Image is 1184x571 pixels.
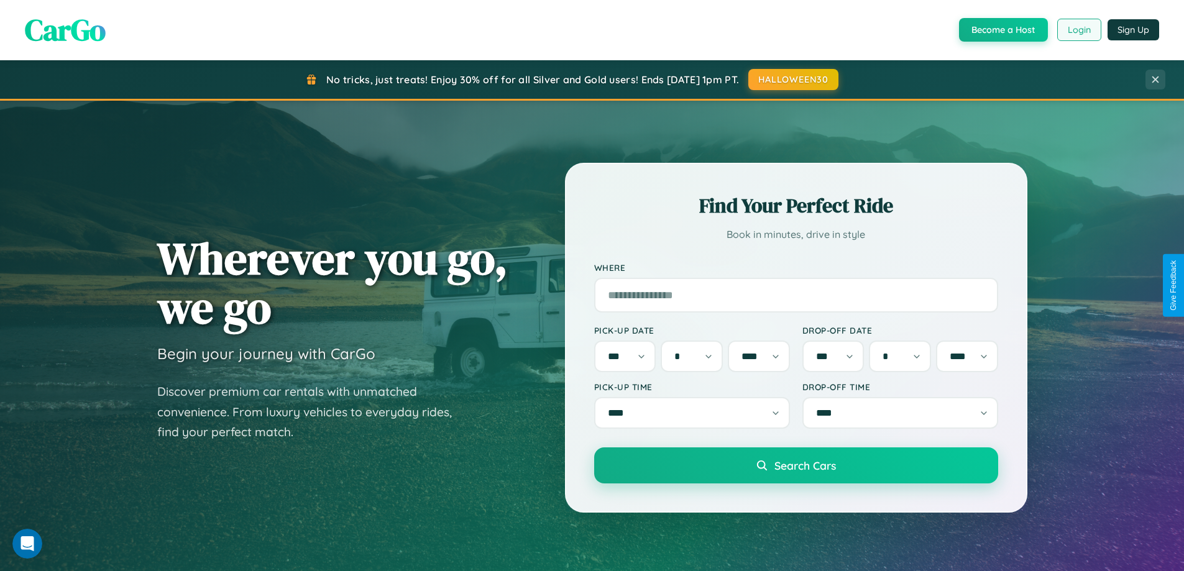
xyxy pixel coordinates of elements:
[1057,19,1101,41] button: Login
[157,381,468,442] p: Discover premium car rentals with unmatched convenience. From luxury vehicles to everyday rides, ...
[959,18,1048,42] button: Become a Host
[594,262,998,273] label: Where
[12,529,42,559] iframe: Intercom live chat
[25,9,106,50] span: CarGo
[157,234,508,332] h1: Wherever you go, we go
[1169,260,1178,311] div: Give Feedback
[326,73,739,86] span: No tricks, just treats! Enjoy 30% off for all Silver and Gold users! Ends [DATE] 1pm PT.
[594,447,998,483] button: Search Cars
[594,226,998,244] p: Book in minutes, drive in style
[802,381,998,392] label: Drop-off Time
[748,69,838,90] button: HALLOWEEN30
[594,381,790,392] label: Pick-up Time
[774,459,836,472] span: Search Cars
[1108,19,1159,40] button: Sign Up
[594,325,790,336] label: Pick-up Date
[157,344,375,363] h3: Begin your journey with CarGo
[594,192,998,219] h2: Find Your Perfect Ride
[802,325,998,336] label: Drop-off Date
